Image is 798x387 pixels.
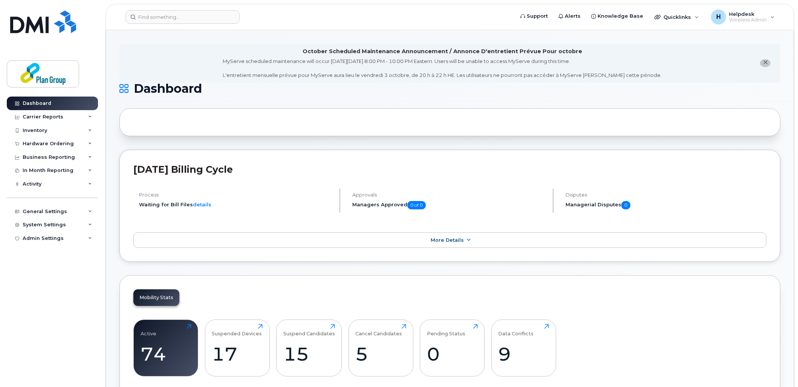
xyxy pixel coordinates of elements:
[283,343,335,365] div: 15
[139,192,333,198] h4: Process
[566,201,766,209] h5: Managerial Disputes
[427,324,465,336] div: Pending Status
[427,343,478,365] div: 0
[355,343,406,365] div: 5
[193,201,211,207] a: details
[141,324,156,336] div: Active
[133,164,766,175] h2: [DATE] Billing Cycle
[355,324,402,336] div: Cancel Candidates
[621,201,630,209] span: 0
[283,324,335,336] div: Suspend Candidates
[407,201,426,209] span: 0 of 0
[303,48,582,55] div: October Scheduled Maintenance Announcement / Annonce D'entretient Prévue Pour octobre
[431,237,464,243] span: More Details
[212,343,263,365] div: 17
[352,201,546,209] h5: Managers Approved
[139,201,333,208] li: Waiting for Bill Files
[498,324,549,372] a: Data Conflicts9
[566,192,766,198] h4: Disputes
[223,58,662,79] div: MyServe scheduled maintenance will occur [DATE][DATE] 8:00 PM - 10:00 PM Eastern. Users will be u...
[427,324,478,372] a: Pending Status0
[283,324,335,372] a: Suspend Candidates15
[498,343,549,365] div: 9
[760,59,770,67] button: close notification
[498,324,534,336] div: Data Conflicts
[355,324,406,372] a: Cancel Candidates5
[212,324,262,336] div: Suspended Devices
[141,343,191,365] div: 74
[352,192,546,198] h4: Approvals
[134,83,202,94] span: Dashboard
[212,324,263,372] a: Suspended Devices17
[141,324,191,372] a: Active74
